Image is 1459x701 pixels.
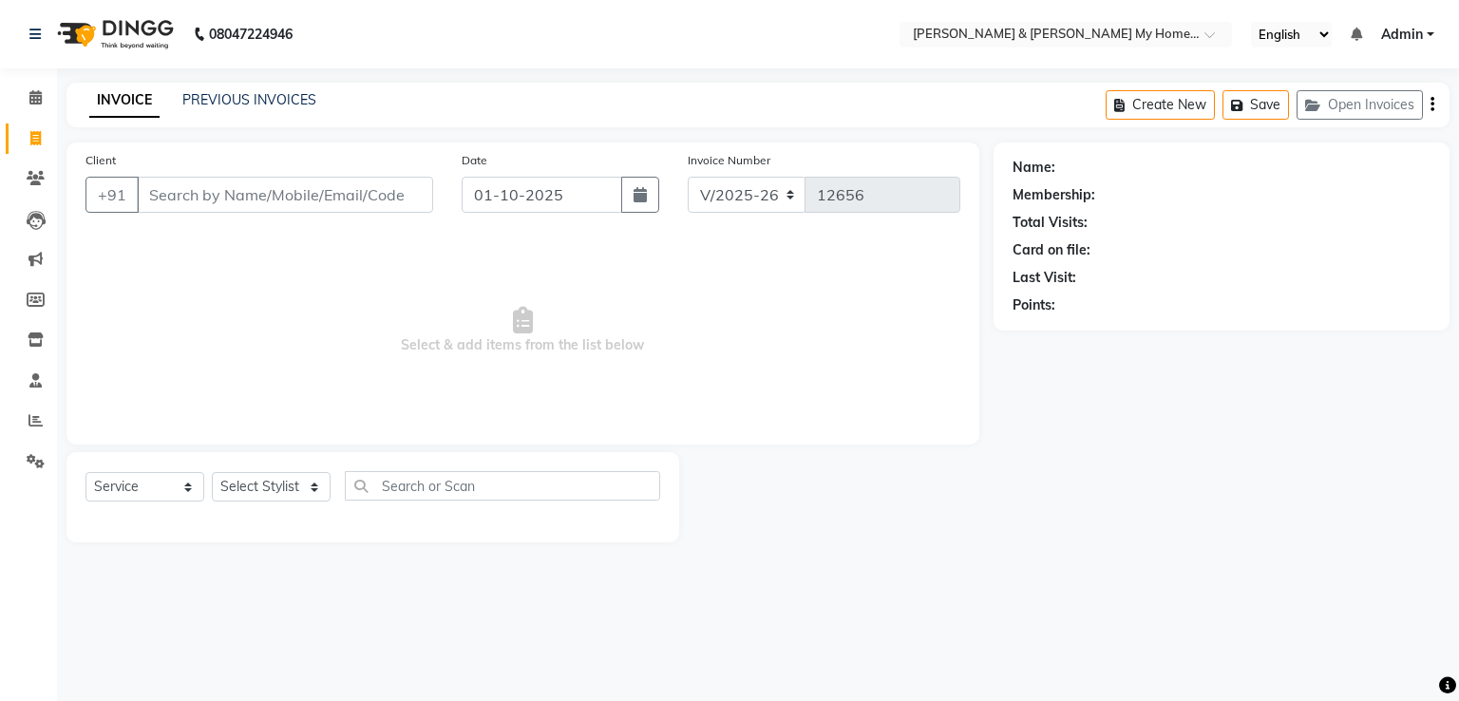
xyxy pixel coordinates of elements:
[1297,90,1423,120] button: Open Invoices
[1013,295,1055,315] div: Points:
[85,236,960,426] span: Select & add items from the list below
[1013,213,1088,233] div: Total Visits:
[1013,158,1055,178] div: Name:
[688,152,770,169] label: Invoice Number
[345,471,660,501] input: Search or Scan
[1013,240,1090,260] div: Card on file:
[48,8,179,61] img: logo
[462,152,487,169] label: Date
[209,8,293,61] b: 08047224946
[137,177,433,213] input: Search by Name/Mobile/Email/Code
[1381,25,1423,45] span: Admin
[85,177,139,213] button: +91
[182,91,316,108] a: PREVIOUS INVOICES
[89,84,160,118] a: INVOICE
[1222,90,1289,120] button: Save
[1106,90,1215,120] button: Create New
[1013,268,1076,288] div: Last Visit:
[85,152,116,169] label: Client
[1013,185,1095,205] div: Membership:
